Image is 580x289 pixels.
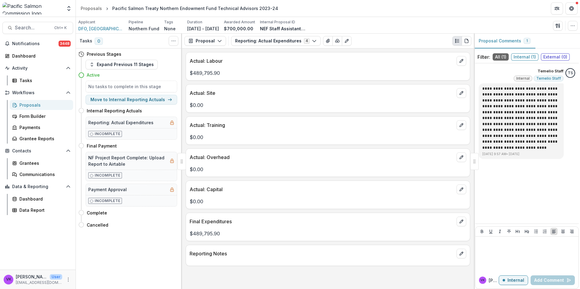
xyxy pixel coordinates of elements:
button: Move to Internal Reporting Actuals [86,95,177,105]
div: Proposals [81,5,102,12]
p: $0.00 [190,101,466,109]
p: Incomplete [95,131,120,137]
h4: Complete [87,210,107,216]
a: Data Report [10,205,73,215]
button: Open Data & Reporting [2,182,73,191]
button: Plaintext view [452,36,462,46]
div: Grantee Reports [19,135,68,142]
p: None [164,25,176,32]
h5: Payment Approval [88,186,127,193]
a: Payments [10,122,73,132]
p: NEF Staff Assistant - CAN [260,25,305,32]
a: Communications [10,169,73,179]
button: edit [457,56,466,66]
div: Dashboard [12,53,68,59]
button: Align Center [559,228,567,235]
span: Activity [12,66,63,71]
p: Actual: Training [190,121,454,129]
div: Victor Keong [481,279,485,282]
button: Strike [505,228,513,235]
div: Temelio Staff [568,71,573,75]
p: $0.00 [190,134,466,141]
div: Ctrl + K [53,25,68,31]
p: Reporting Notes [190,250,454,257]
button: Align Right [568,228,575,235]
p: Actual: Capital [190,186,454,193]
button: More [65,276,72,283]
span: 3448 [59,41,71,47]
h4: Active [87,72,100,78]
button: Bold [478,228,486,235]
h5: Reporting: Actual Expenditures [88,119,153,126]
a: Dashboard [10,194,73,204]
button: edit [457,152,466,162]
p: $0.00 [190,198,466,205]
button: Open Workflows [2,88,73,98]
a: Proposals [10,100,73,110]
a: DFO, [GEOGRAPHIC_DATA] [78,25,124,32]
p: Incomplete [95,198,120,204]
p: Actual: Overhead [190,154,454,161]
h4: Final Payment [87,143,117,149]
div: Grantees [19,160,68,166]
a: Form Builder [10,111,73,121]
p: $489,795.90 [190,69,466,77]
button: Open entity switcher [65,2,73,15]
p: Internal [507,278,524,283]
img: Pacific Salmon Commission logo [2,2,62,15]
h5: No tasks to complete in this stage [88,83,174,90]
h4: Internal Reporting Actuals [87,108,142,114]
button: edit [457,88,466,98]
span: Internal [516,76,530,81]
nav: breadcrumb [78,4,281,13]
p: Northern Fund [129,25,159,32]
button: Toggle View Cancelled Tasks [169,36,178,46]
button: edit [457,184,466,194]
p: $700,000.00 [224,25,253,32]
p: [PERSON_NAME] [489,277,499,284]
div: Tasks [19,77,68,84]
button: Add Comment [531,275,575,285]
p: [DATE] - [DATE] [187,25,219,32]
p: Internal Proposal ID [260,19,295,25]
p: [EMAIL_ADDRESS][DOMAIN_NAME] [16,280,62,285]
p: Filter: [477,53,490,61]
h3: Tasks [79,38,92,44]
a: Proposals [78,4,104,13]
span: External ( 0 ) [541,53,570,61]
p: Actual: Site [190,89,454,97]
button: Align Left [550,228,558,235]
p: Applicant [78,19,95,25]
div: Victor Keong [6,277,11,281]
button: Heading 1 [514,228,521,235]
button: Notifications3448 [2,39,73,48]
button: View Attached Files [323,36,333,46]
p: Pipeline [129,19,143,25]
button: PDF view [462,36,471,46]
button: Proposal [184,36,226,46]
p: Final Expenditures [190,218,454,225]
span: Workflows [12,90,63,95]
span: Internal ( 1 ) [511,53,538,61]
p: Actual: Labour [190,57,454,65]
button: Bullet List [532,228,540,235]
p: $489,795.90 [190,230,466,237]
a: Grantees [10,158,73,168]
button: Expand Previous 11 Stages [86,60,158,69]
p: User [50,274,62,280]
p: Temelio Staff [538,68,564,74]
p: [DATE] 9:57 AM • [DATE] [482,152,560,156]
div: Proposals [19,102,68,108]
span: Contacts [12,148,63,154]
button: edit [457,249,466,258]
button: Heading 2 [523,228,531,235]
button: Reporting: Actual Expenditures4 [231,36,321,46]
span: Search... [15,25,51,31]
div: Form Builder [19,113,68,119]
h4: Cancelled [87,222,108,228]
button: Ordered List [541,228,548,235]
button: Italicize [496,228,504,235]
div: Data Report [19,207,68,213]
p: Awarded Amount [224,19,255,25]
